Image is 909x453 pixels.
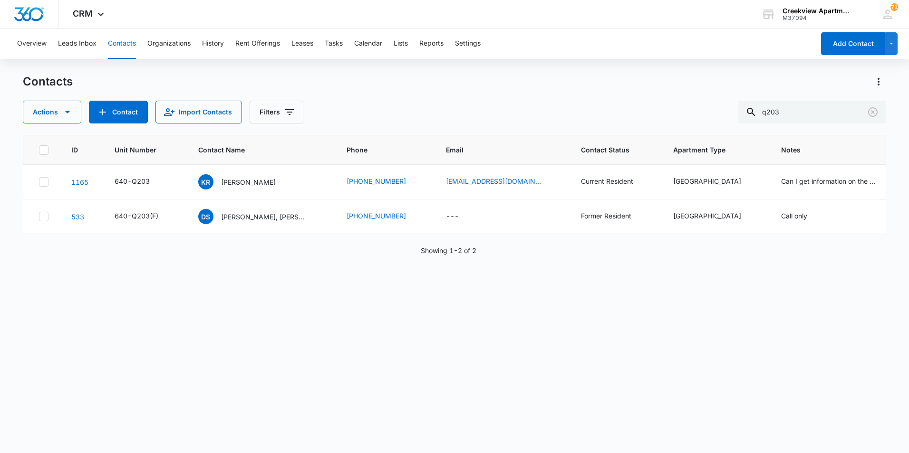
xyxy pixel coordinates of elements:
span: Phone [347,145,409,155]
button: Rent Offerings [235,28,280,59]
button: Contacts [108,28,136,59]
span: Email [446,145,544,155]
p: Showing 1-2 of 2 [421,245,476,255]
span: CRM [73,9,93,19]
div: --- [446,211,459,222]
div: Apartment Type - Steamboat Springs - Select to Edit Field [673,176,758,188]
button: History [202,28,224,59]
div: 640-Q203 [115,176,150,186]
a: [PHONE_NUMBER] [347,176,406,186]
div: Contact Name - Kimberly Rodriguez - Select to Edit Field [198,174,293,189]
div: Contact Name - Deborah, Stephanie, Mixson, Mixson ll Cone - Select to Edit Field [198,209,324,224]
p: [PERSON_NAME] [221,177,276,187]
button: Lists [394,28,408,59]
span: KR [198,174,213,189]
button: Settings [455,28,481,59]
div: Email - - Select to Edit Field [446,211,476,222]
button: Actions [871,74,886,89]
button: Filters [250,101,303,123]
button: Calendar [354,28,382,59]
span: Unit Number [115,145,175,155]
button: Actions [23,101,81,123]
span: Contact Name [198,145,310,155]
button: Tasks [325,28,343,59]
div: Phone - (970) 814-6178 - Select to Edit Field [347,211,423,222]
input: Search Contacts [738,101,886,123]
button: Leases [291,28,313,59]
button: Overview [17,28,47,59]
div: [GEOGRAPHIC_DATA] [673,176,741,186]
div: Phone - (970) 405-4693 - Select to Edit Field [347,176,423,188]
div: Call only [781,211,807,221]
button: Reports [419,28,444,59]
div: Contact Status - Former Resident - Select to Edit Field [581,211,648,222]
span: ID [71,145,78,155]
div: [GEOGRAPHIC_DATA] [673,211,741,221]
span: Contact Status [581,145,637,155]
a: [PHONE_NUMBER] [347,211,406,221]
div: Notes - Call only - Select to Edit Field [781,211,824,222]
div: Unit Number - 640-Q203 - Select to Edit Field [115,176,167,188]
button: Organizations [147,28,191,59]
div: Apartment Type - Steamboat Springs - Select to Edit Field [673,211,758,222]
span: 71 [890,3,898,11]
a: [EMAIL_ADDRESS][DOMAIN_NAME] [446,176,541,186]
div: Contact Status - Current Resident - Select to Edit Field [581,176,650,188]
a: Navigate to contact details page for Kimberly Rodriguez [71,178,88,186]
span: DS [198,209,213,224]
p: [PERSON_NAME], [PERSON_NAME], [PERSON_NAME], [PERSON_NAME] [PERSON_NAME] [221,212,307,222]
div: notifications count [890,3,898,11]
button: Leads Inbox [58,28,97,59]
div: Unit Number - 640-Q203(F) - Select to Edit Field [115,211,175,222]
button: Add Contact [821,32,885,55]
div: Email - amy2003m@gmail.com - Select to Edit Field [446,176,558,188]
div: Notes - Can I get information on the rates for a 3 bedroom. - Select to Edit Field [781,176,893,188]
div: account name [783,7,852,15]
div: 640-Q203(F) [115,211,158,221]
button: Add Contact [89,101,148,123]
div: Current Resident [581,176,633,186]
button: Import Contacts [155,101,242,123]
span: Notes [781,145,893,155]
h1: Contacts [23,75,73,89]
div: Former Resident [581,211,631,221]
button: Clear [865,104,880,120]
span: Apartment Type [673,145,758,155]
a: Navigate to contact details page for Deborah, Stephanie, Mixson, Mixson ll Cone [71,213,84,221]
div: Can I get information on the rates for a 3 bedroom. [781,176,876,186]
div: account id [783,15,852,21]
